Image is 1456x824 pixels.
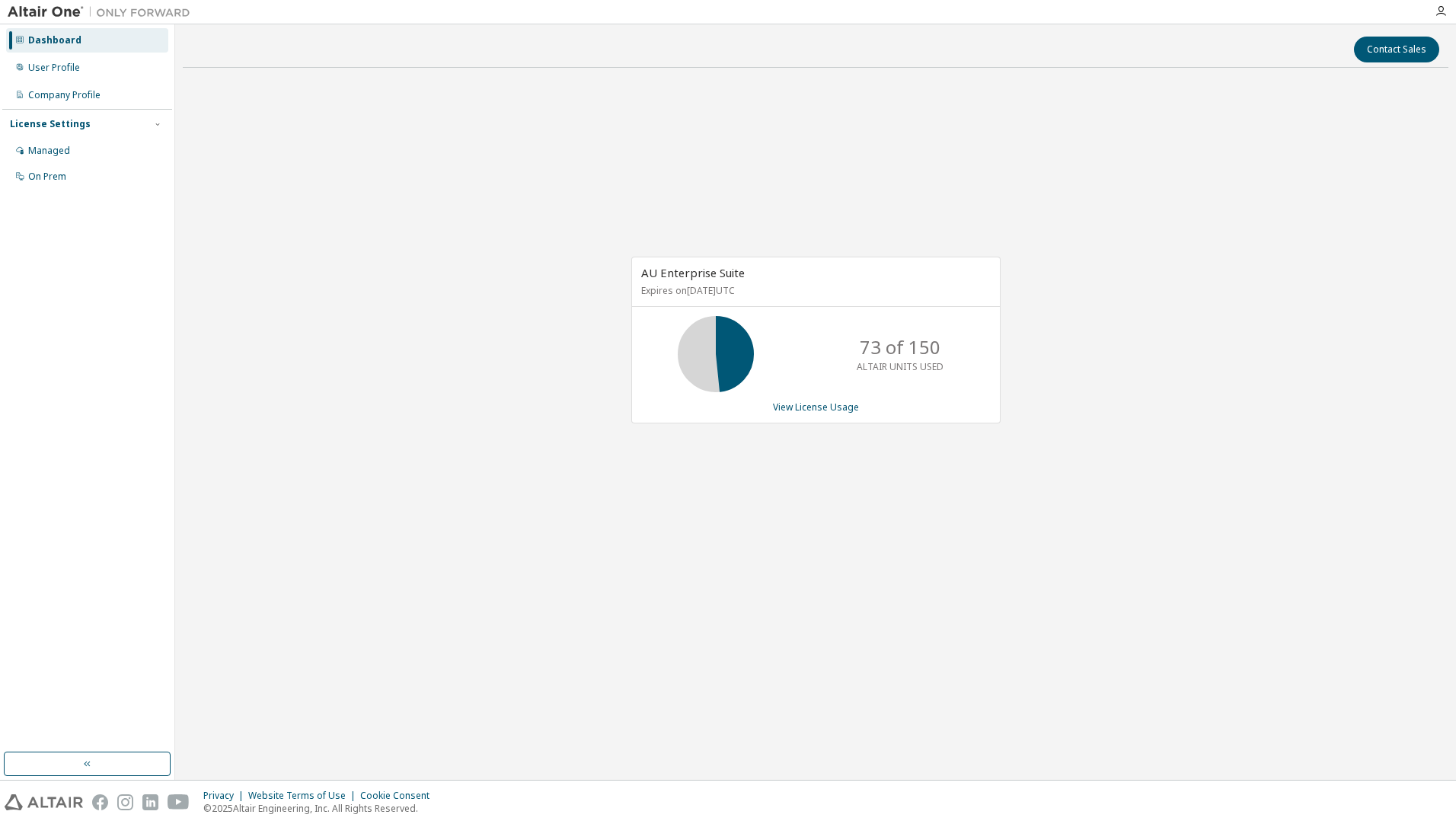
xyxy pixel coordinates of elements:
div: License Settings [10,118,91,130]
img: linkedin.svg [142,794,158,810]
div: User Profile [28,62,80,74]
div: Website Terms of Use [248,790,360,802]
div: Privacy [203,790,248,802]
p: 73 of 150 [860,334,940,360]
p: © 2025 Altair Engineering, Inc. All Rights Reserved. [203,802,439,815]
span: AU Enterprise Suite [641,265,745,280]
button: Contact Sales [1354,37,1439,62]
img: Altair One [8,5,198,20]
div: Cookie Consent [360,790,439,802]
p: Expires on [DATE] UTC [641,284,987,297]
div: Dashboard [28,34,81,46]
img: facebook.svg [92,794,108,810]
img: youtube.svg [168,794,190,810]
div: Company Profile [28,89,101,101]
div: On Prem [28,171,66,183]
img: instagram.svg [117,794,133,810]
img: altair_logo.svg [5,794,83,810]
div: Managed [28,145,70,157]
p: ALTAIR UNITS USED [857,360,944,373]
a: View License Usage [773,401,859,414]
